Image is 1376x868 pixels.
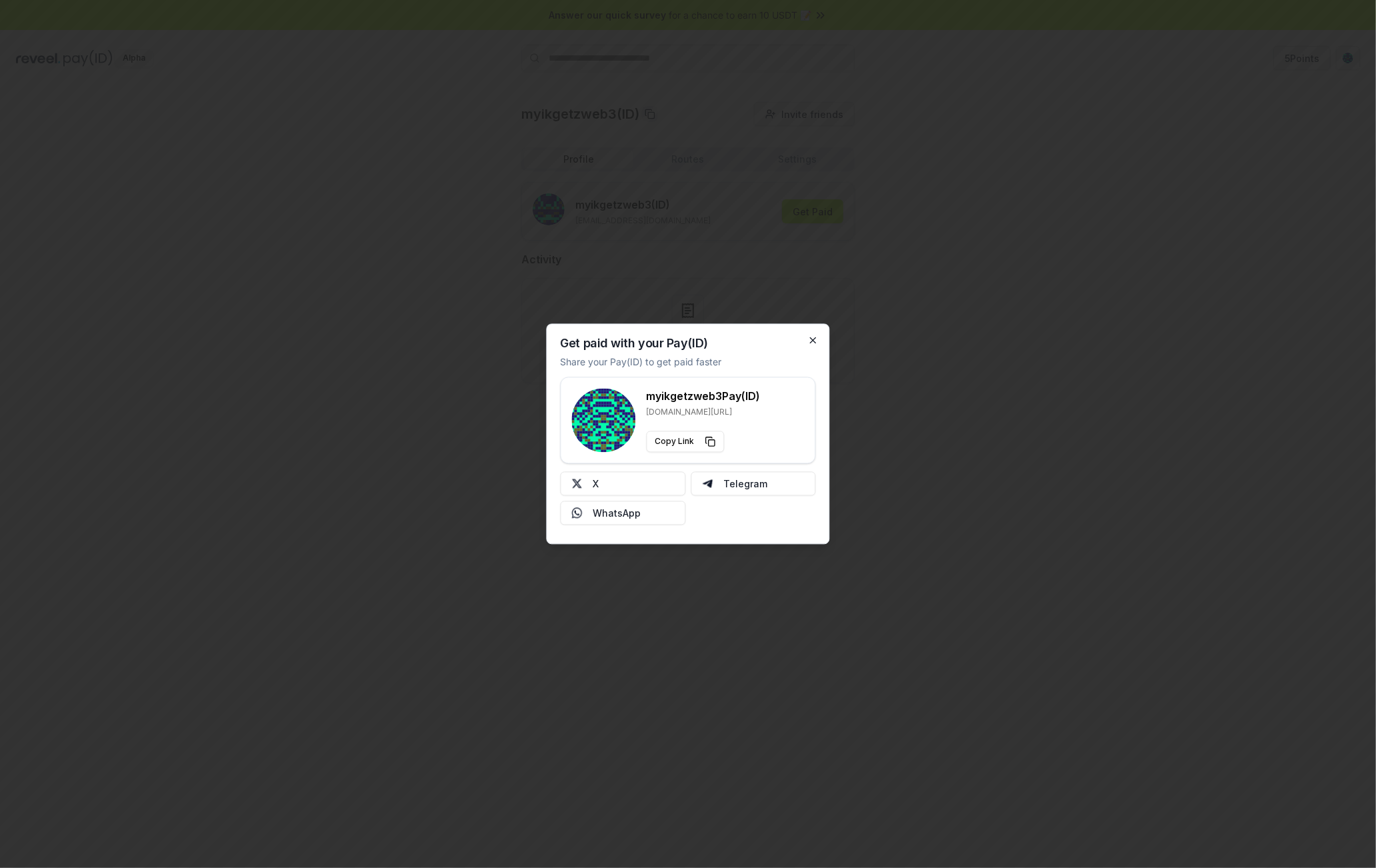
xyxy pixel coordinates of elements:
[702,479,713,489] img: Telegram
[561,472,686,496] button: X
[561,355,722,369] p: Share your Pay(ID) to get paid faster
[647,407,761,418] p: [DOMAIN_NAME][URL]
[647,389,761,405] h3: myikgetzweb3 Pay(ID)
[572,508,583,519] img: Whatsapp
[561,338,708,350] h2: Get paid with your Pay(ID)
[691,472,816,496] button: Telegram
[572,479,583,489] img: X
[561,501,686,525] button: WhatsApp
[647,431,725,453] button: Copy Link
